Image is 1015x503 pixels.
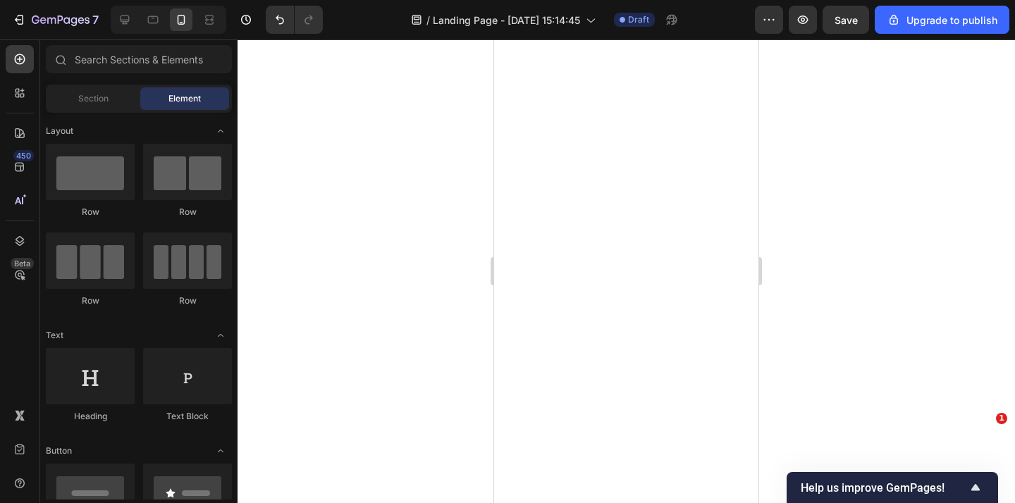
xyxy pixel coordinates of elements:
span: Section [78,92,109,105]
span: Toggle open [209,440,232,462]
div: Heading [46,410,135,423]
iframe: Intercom live chat [967,434,1001,468]
span: Button [46,445,72,457]
span: / [426,13,430,27]
div: 450 [13,150,34,161]
span: Text [46,329,63,342]
span: Save [835,14,858,26]
div: Row [143,294,232,307]
button: 7 [6,6,105,34]
button: Save [823,6,869,34]
button: Show survey - Help us improve GemPages! [801,479,984,496]
span: Draft [628,13,649,26]
div: Row [46,206,135,218]
span: Layout [46,125,73,137]
div: Text Block [143,410,232,423]
span: Help us improve GemPages! [801,481,967,495]
span: Landing Page - [DATE] 15:14:45 [433,13,580,27]
span: Toggle open [209,120,232,142]
div: Beta [11,258,34,269]
div: Row [46,294,135,307]
iframe: Design area [494,39,758,503]
span: Toggle open [209,324,232,347]
div: Undo/Redo [266,6,323,34]
div: Upgrade to publish [887,13,997,27]
button: Upgrade to publish [875,6,1009,34]
span: 1 [996,413,1007,424]
span: Element [168,92,201,105]
p: 7 [92,11,99,28]
div: Row [143,206,232,218]
input: Search Sections & Elements [46,45,232,73]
